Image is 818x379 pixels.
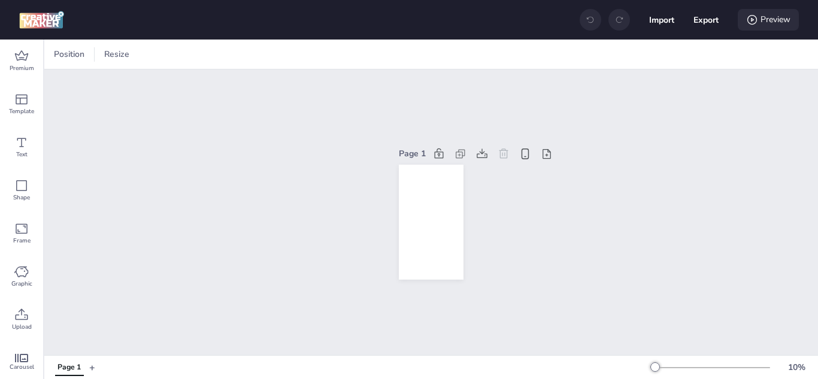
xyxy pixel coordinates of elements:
[89,357,95,378] button: +
[13,193,30,202] span: Shape
[57,362,81,373] div: Page 1
[399,147,426,160] div: Page 1
[693,7,719,32] button: Export
[11,279,32,289] span: Graphic
[102,48,132,60] span: Resize
[782,361,811,374] div: 10 %
[10,63,34,73] span: Premium
[19,11,64,29] img: logo Creative Maker
[49,357,89,378] div: Tabs
[9,107,34,116] span: Template
[738,9,799,31] div: Preview
[13,236,31,245] span: Frame
[51,48,87,60] span: Position
[12,322,32,332] span: Upload
[10,362,34,372] span: Carousel
[649,7,674,32] button: Import
[16,150,28,159] span: Text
